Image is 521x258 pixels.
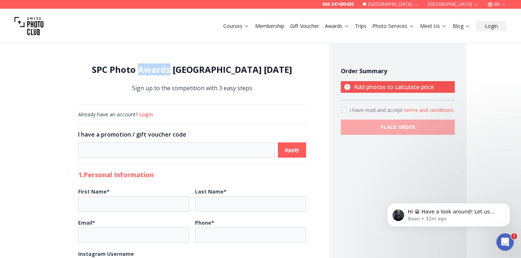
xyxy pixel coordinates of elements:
b: Last Name * [195,188,226,195]
input: Last Name* [195,196,306,212]
button: Login [139,111,153,118]
a: Trips [355,22,367,30]
b: PLACE ORDER [381,124,415,131]
input: Accept terms [341,107,347,113]
a: Membership [255,22,284,30]
a: Meet Us [420,22,447,30]
input: First Name* [78,196,189,212]
h4: Order Summary [341,67,455,75]
button: Apply [278,142,306,158]
iframe: Intercom live chat [496,233,514,251]
p: Add photos to calculate price [341,81,455,93]
button: PLACE ORDER [341,120,455,135]
h3: I have a promotion / gift voucher code [78,130,306,139]
button: Accept termsI have read and accept [404,107,455,114]
button: Membership [252,21,287,31]
a: Courses [223,22,249,30]
a: Awards [325,22,349,30]
button: Gift Voucher [287,21,322,31]
button: Blog [450,21,473,31]
img: Swiss photo club [14,12,43,41]
a: Photo Services [372,22,414,30]
a: Blog [453,22,470,30]
input: Phone* [195,228,306,243]
b: Email * [78,219,95,226]
button: Photo Services [369,21,417,31]
b: Apply [285,146,299,154]
iframe: Intercom notifications message [376,188,521,238]
h1: SPC Photo Awards [GEOGRAPHIC_DATA] [DATE] [78,64,306,75]
button: Awards [322,21,352,31]
div: Already have an account? [78,111,306,118]
button: Login [476,21,507,31]
h2: 1. Personal Information [78,170,306,180]
button: Meet Us [417,21,450,31]
b: Phone * [195,219,214,226]
button: Trips [352,21,369,31]
b: First Name * [78,188,110,195]
span: I have read and accept [350,107,404,113]
a: Gift Voucher [290,22,319,30]
input: Email* [78,228,189,243]
span: 1 [511,233,517,239]
a: 069 247495455 [322,1,354,7]
div: Sign up to the competition with 3 easy steps [78,64,306,93]
b: Instagram Username [78,250,134,257]
button: Courses [220,21,252,31]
